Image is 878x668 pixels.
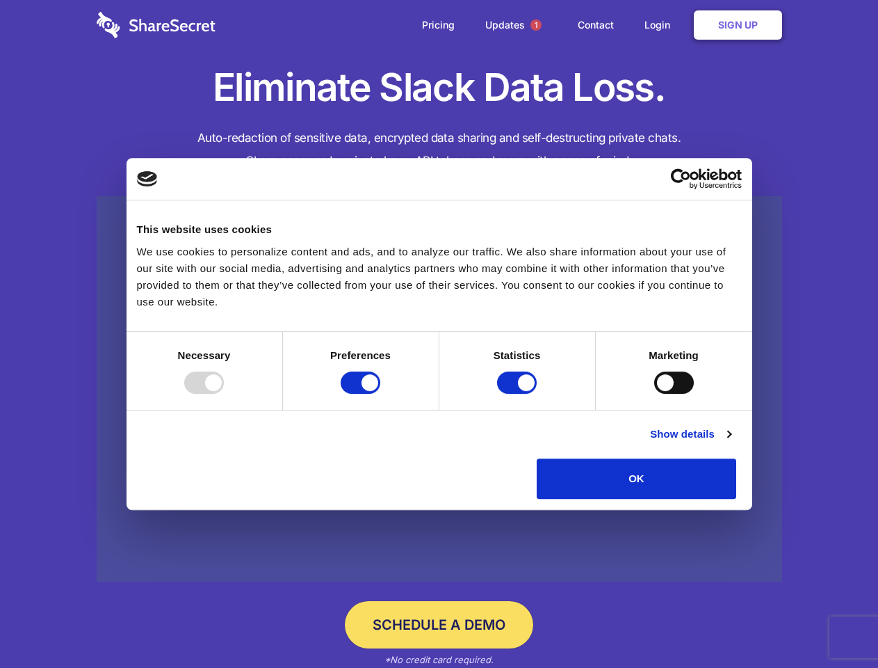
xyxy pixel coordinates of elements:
a: Schedule a Demo [345,601,533,649]
a: Sign Up [694,10,782,40]
strong: Marketing [649,349,699,361]
a: Pricing [408,3,469,47]
a: Login [631,3,691,47]
div: This website uses cookies [137,221,742,238]
a: Wistia video thumbnail [97,196,782,582]
strong: Statistics [494,349,541,361]
h1: Eliminate Slack Data Loss. [97,63,782,113]
em: *No credit card required. [384,654,494,665]
a: Show details [650,426,731,443]
img: logo-wordmark-white-trans-d4663122ce5f474addd5e946df7df03e33cb6a1c49d2221995e7729f52c070b2.svg [97,12,216,38]
a: Contact [564,3,628,47]
img: logo [137,171,158,186]
button: OK [537,459,736,499]
h4: Auto-redaction of sensitive data, encrypted data sharing and self-destructing private chats. Shar... [97,127,782,173]
strong: Preferences [330,349,391,361]
span: 1 [530,19,542,31]
div: We use cookies to personalize content and ads, and to analyze our traffic. We also share informat... [137,244,742,310]
strong: Necessary [178,349,231,361]
a: Usercentrics Cookiebot - opens in a new window [620,168,742,189]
